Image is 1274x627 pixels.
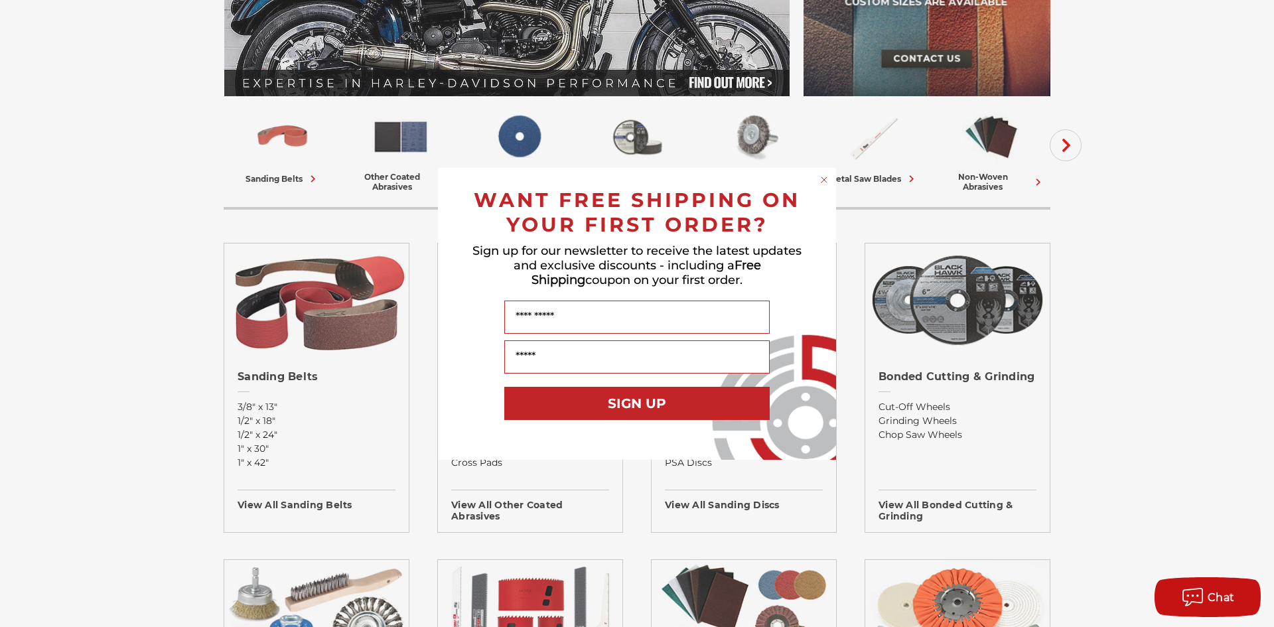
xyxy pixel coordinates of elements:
[472,244,802,287] span: Sign up for our newsletter to receive the latest updates and exclusive discounts - including a co...
[531,258,761,287] span: Free Shipping
[1155,577,1261,617] button: Chat
[1208,591,1235,604] span: Chat
[504,387,770,420] button: SIGN UP
[474,188,800,237] span: WANT FREE SHIPPING ON YOUR FIRST ORDER?
[817,173,831,186] button: Close dialog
